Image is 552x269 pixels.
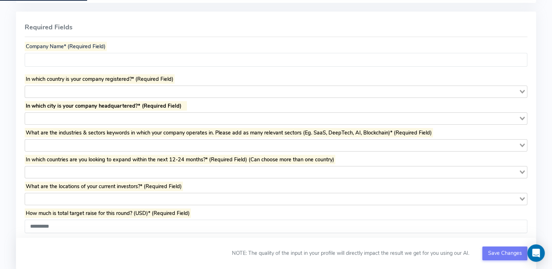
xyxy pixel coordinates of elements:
button: Save Changes [482,247,527,260]
label: What are the locations of your current investors?* (Required Field) [26,183,182,191]
label: Company Name* (Required Field) [26,43,106,51]
label: In which countries are you looking to expand within the next 12-24 months?* (Required Field) (Can... [26,156,334,164]
h4: Required Fields [25,24,527,31]
input: Search for option [26,195,518,203]
label: How much is total target raise for this round? (USD)* (Required Field) [26,210,190,218]
input: Search for option [26,168,518,177]
div: Search for option [25,139,527,152]
div: Search for option [25,112,527,125]
input: Search for option [26,87,518,96]
span: Save Changes [488,249,522,257]
input: Search for option [26,141,518,150]
div: Search for option [25,193,527,205]
span: In which city is your company headquartered?* (Required Field) [26,102,181,109]
input: Search for option [26,114,518,123]
div: Open Intercom Messenger [527,244,545,262]
label: In which country is your company registered?* (Required Field) [26,75,173,83]
label: What are the industries & sectors keywords in which your company operates in. Please add as many ... [26,129,432,137]
div: NOTE: The quality of the input in your profile will directly impact the result we get for you usi... [232,249,469,257]
div: Search for option [25,166,527,178]
div: Search for option [25,86,527,98]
